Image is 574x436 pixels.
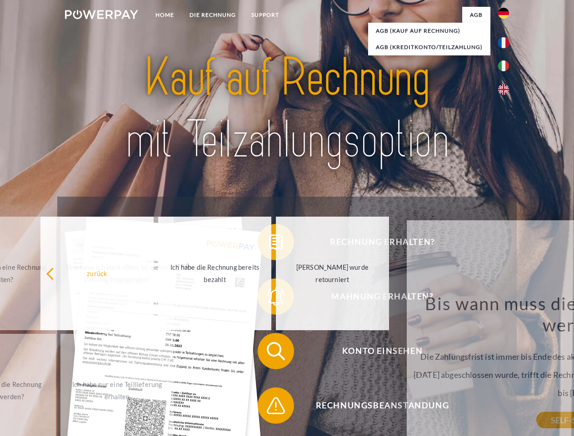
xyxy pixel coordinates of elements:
[182,7,244,23] a: DIE RECHNUNG
[65,10,138,19] img: logo-powerpay-white.svg
[66,378,168,403] div: Ich habe nur eine Teillieferung erhalten
[87,44,487,174] img: title-powerpay_de.svg
[271,333,494,369] span: Konto einsehen
[164,261,266,286] div: Ich habe die Rechnung bereits bezahlt
[46,267,148,279] div: zurück
[498,84,509,95] img: en
[498,60,509,71] img: it
[498,8,509,19] img: de
[271,387,494,424] span: Rechnungsbeanstandung
[258,387,494,424] button: Rechnungsbeanstandung
[498,37,509,48] img: fr
[258,333,494,369] button: Konto einsehen
[148,7,182,23] a: Home
[368,39,490,55] a: AGB (Kreditkonto/Teilzahlung)
[265,340,287,362] img: qb_search.svg
[281,261,384,286] div: [PERSON_NAME] wurde retourniert
[462,7,490,23] a: agb
[265,394,287,417] img: qb_warning.svg
[368,23,490,39] a: AGB (Kauf auf Rechnung)
[244,7,287,23] a: SUPPORT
